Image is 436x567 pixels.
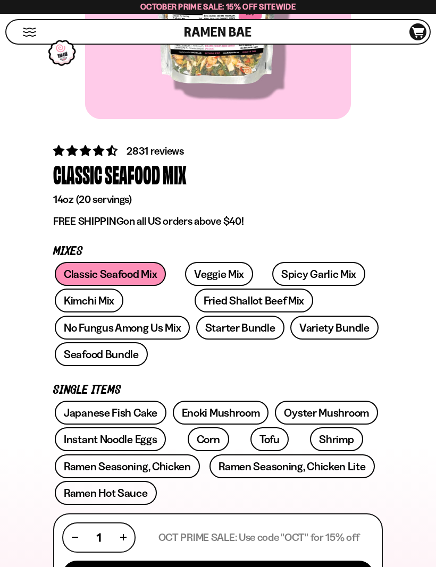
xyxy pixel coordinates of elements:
span: October Prime Sale: 15% off Sitewide [140,2,296,12]
a: Spicy Garlic Mix [272,262,365,286]
span: 4.68 stars [53,144,120,157]
p: 14oz (20 servings) [53,193,383,206]
a: Ramen Hot Sauce [55,481,157,505]
a: Oyster Mushroom [275,401,378,425]
a: Instant Noodle Eggs [55,427,166,451]
a: No Fungus Among Us Mix [55,316,190,340]
a: Variety Bundle [290,316,379,340]
a: Shrimp [310,427,363,451]
a: Ramen Seasoning, Chicken [55,454,200,478]
a: Seafood Bundle [55,342,148,366]
a: Corn [188,427,229,451]
a: Kimchi Mix [55,289,123,312]
a: Starter Bundle [196,316,284,340]
a: Enoki Mushroom [173,401,269,425]
p: Single Items [53,385,383,395]
div: Classic [53,159,102,190]
span: 1 [97,531,101,544]
a: Ramen Seasoning, Chicken Lite [209,454,374,478]
div: Seafood [105,159,160,190]
a: Tofu [250,427,289,451]
span: 2831 reviews [127,145,184,157]
p: OCT PRIME SALE: Use code "OCT" for 15% off [158,531,359,544]
p: Mixes [53,247,383,257]
p: on all US orders above $40! [53,215,383,228]
button: Mobile Menu Trigger [22,28,37,37]
a: Veggie Mix [185,262,253,286]
div: Mix [163,159,187,190]
a: Fried Shallot Beef Mix [195,289,313,312]
a: Japanese Fish Cake [55,401,166,425]
strong: FREE SHIPPING [53,215,123,227]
